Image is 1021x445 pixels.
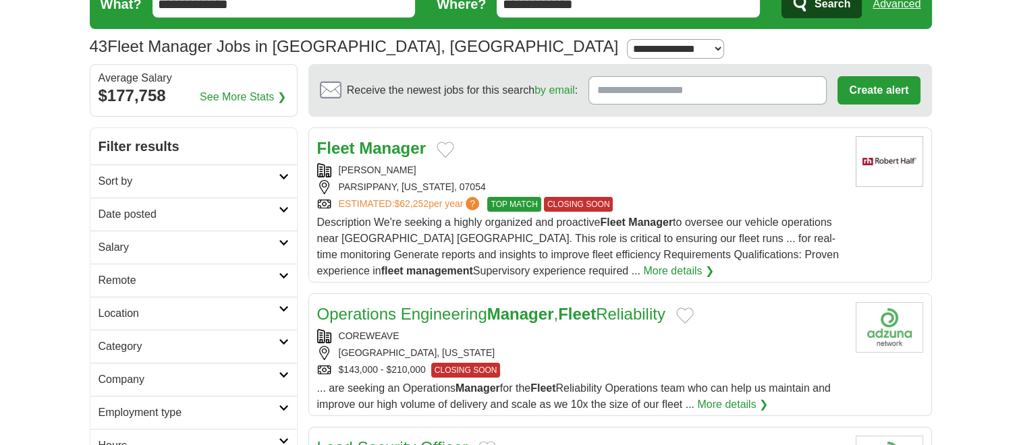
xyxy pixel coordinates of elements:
[317,139,426,157] a: Fleet Manager
[317,363,845,378] div: $143,000 - $210,000
[99,305,279,322] h2: Location
[359,139,426,157] strong: Manager
[628,216,673,228] strong: Manager
[534,84,575,96] a: by email
[856,136,923,187] img: Robert Half logo
[347,82,578,98] span: Receive the newest jobs for this search :
[90,264,297,297] a: Remote
[487,305,554,323] strong: Manager
[456,382,500,394] strong: Manager
[837,76,920,105] button: Create alert
[90,231,297,264] a: Salary
[643,263,714,279] a: More details ❯
[99,73,289,84] div: Average Salary
[99,84,289,108] div: $177,758
[90,363,297,396] a: Company
[99,206,279,222] h2: Date posted
[99,173,279,189] h2: Sort by
[317,139,355,157] strong: Fleet
[544,197,613,212] span: CLOSING SOON
[317,216,839,276] span: Description We're seeking a highly organized and proactive to oversee our vehicle operations near...
[530,382,555,394] strong: Fleet
[676,307,694,324] button: Add to favorite jobs
[90,37,619,55] h1: Fleet Manager Jobs in [GEOGRAPHIC_DATA], [GEOGRAPHIC_DATA]
[317,382,831,410] span: ... are seeking an Operations for the Reliability Operations team who can help us maintain and im...
[339,165,416,175] a: [PERSON_NAME]
[90,128,297,165] h2: Filter results
[394,198,429,209] span: $62,252
[99,272,279,289] h2: Remote
[406,265,473,276] strong: management
[200,89,286,105] a: See More Stats ❯
[99,372,279,388] h2: Company
[600,216,625,228] strong: Fleet
[99,239,279,256] h2: Salary
[317,329,845,343] div: COREWEAVE
[317,180,845,194] div: PARSIPPANY, [US_STATE], 07054
[90,34,108,59] span: 43
[90,396,297,429] a: Employment type
[487,197,541,212] span: TOP MATCH
[90,297,297,330] a: Location
[431,363,501,378] span: CLOSING SOON
[90,330,297,363] a: Category
[99,338,279,355] h2: Category
[856,302,923,353] img: Company logo
[317,305,665,323] a: Operations EngineeringManager,FleetReliability
[99,405,279,421] h2: Employment type
[90,198,297,231] a: Date posted
[466,197,479,210] span: ?
[317,346,845,360] div: [GEOGRAPHIC_DATA], [US_STATE]
[381,265,404,276] strong: fleet
[339,197,482,212] a: ESTIMATED:$62,252per year?
[437,142,454,158] button: Add to favorite jobs
[558,305,596,323] strong: Fleet
[90,165,297,198] a: Sort by
[697,396,768,413] a: More details ❯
